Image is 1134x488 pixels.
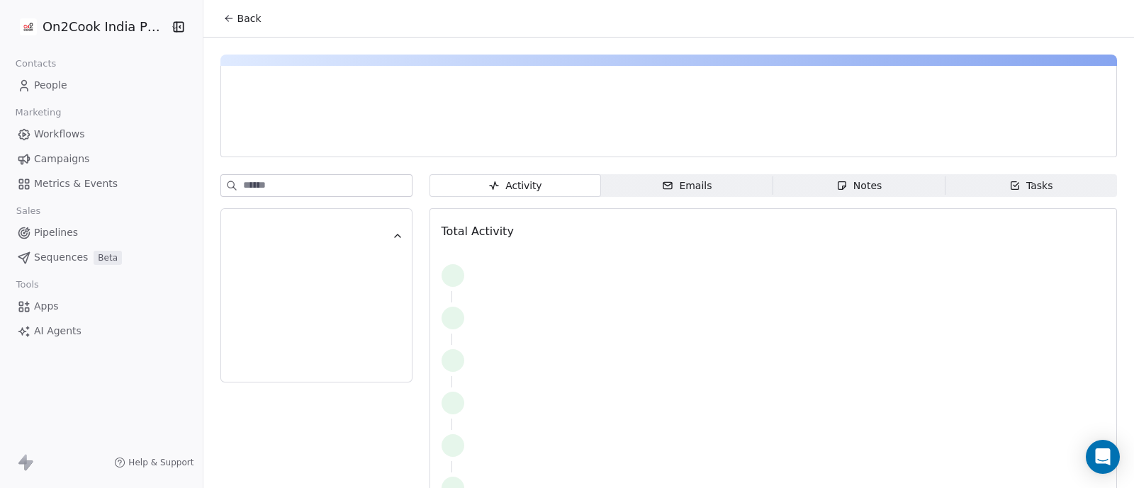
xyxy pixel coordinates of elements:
div: Emails [662,178,712,193]
a: Workflows [11,123,191,146]
button: On2Cook India Pvt. Ltd. [17,15,160,39]
span: Metrics & Events [34,176,118,191]
span: Campaigns [34,152,89,166]
a: People [11,74,191,97]
div: Tasks [1009,178,1053,193]
a: Pipelines [11,221,191,244]
span: Tools [10,274,45,295]
span: Workflows [34,127,85,142]
button: Back [215,6,270,31]
span: On2Cook India Pvt. Ltd. [43,18,167,36]
a: Campaigns [11,147,191,171]
a: Metrics & Events [11,172,191,195]
a: Help & Support [114,457,193,468]
img: on2cook%20logo-04%20copy.jpg [20,18,37,35]
span: Contacts [9,53,62,74]
a: Apps [11,295,191,318]
span: People [34,78,67,93]
div: Notes [836,178,882,193]
span: Back [237,11,262,25]
a: SequencesBeta [11,246,191,269]
a: AI Agents [11,319,191,343]
span: Marketing [9,102,67,123]
span: AI Agents [34,324,82,339]
span: Beta [94,251,122,265]
span: Sequences [34,250,88,265]
span: Total Activity [442,225,514,238]
span: Sales [10,200,47,222]
div: Open Intercom Messenger [1086,440,1120,474]
span: Pipelines [34,225,78,240]
span: Apps [34,299,59,314]
span: Help & Support [128,457,193,468]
